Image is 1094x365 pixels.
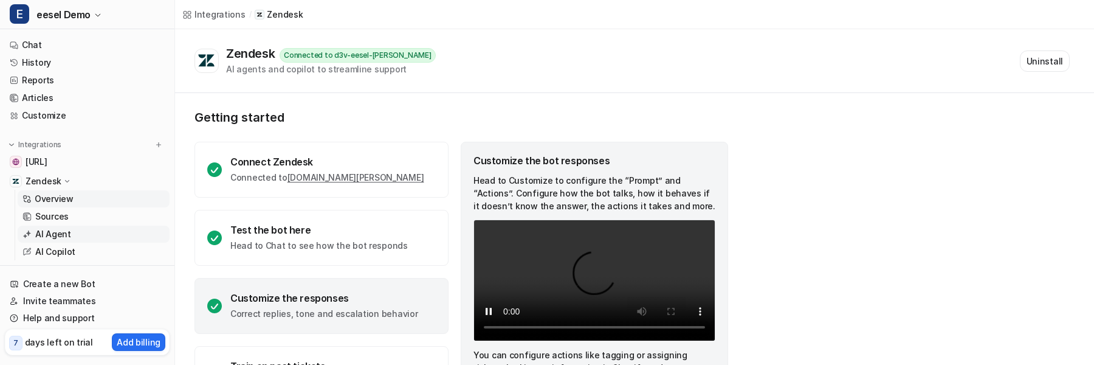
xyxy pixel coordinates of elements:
span: eesel Demo [36,6,91,23]
a: Articles [5,89,170,106]
div: Customize the responses [230,292,418,304]
div: Integrations [194,8,246,21]
p: Sources [35,210,69,223]
a: Help and support [5,310,170,327]
p: 7 [13,338,18,349]
img: Zendesk logo [198,54,216,68]
span: / [249,9,252,20]
p: Add billing [117,336,160,349]
p: Head to Chat to see how the bot responds [230,240,408,252]
button: Integrations [5,139,65,151]
span: [URL] [26,156,47,168]
a: History [5,54,170,71]
p: Zendesk [267,9,303,21]
a: AI Copilot [18,243,170,260]
p: Head to Customize to configure the “Prompt” and “Actions”. Configure how the bot talks, how it be... [473,174,715,212]
img: docs.eesel.ai [12,158,19,165]
a: Invite teammates [5,293,170,310]
a: AI Agent [18,226,170,243]
p: Integrations [18,140,61,150]
p: Getting started [194,110,729,125]
span: E [10,4,29,24]
button: Add billing [112,333,165,351]
div: AI agents and copilot to streamline support [226,63,436,75]
a: [DOMAIN_NAME][PERSON_NAME] [287,172,424,182]
p: AI Agent [35,228,71,240]
a: Create a new Bot [5,276,170,293]
a: Zendesk [255,9,303,21]
p: Correct replies, tone and escalation behavior [230,308,418,320]
video: Your browser does not support the video tag. [473,220,715,341]
a: docs.eesel.ai[URL] [5,153,170,170]
p: days left on trial [25,336,93,349]
div: Connect Zendesk [230,156,424,168]
img: Zendesk [12,178,19,185]
a: Overview [18,190,170,207]
img: menu_add.svg [154,141,163,149]
button: Uninstall [1020,50,1070,72]
div: Connected to d3v-eesel-[PERSON_NAME] [280,48,435,63]
img: expand menu [7,141,16,149]
a: Integrations [182,8,246,21]
p: Connected to [230,172,424,184]
a: Sources [18,208,170,225]
a: Reports [5,72,170,89]
p: Zendesk [26,175,61,187]
a: Customize [5,107,170,124]
div: Customize the bot responses [473,155,715,167]
div: Zendesk [226,46,280,61]
p: Overview [35,193,74,205]
p: AI Copilot [35,246,75,258]
div: Test the bot here [230,224,408,236]
a: Chat [5,36,170,54]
